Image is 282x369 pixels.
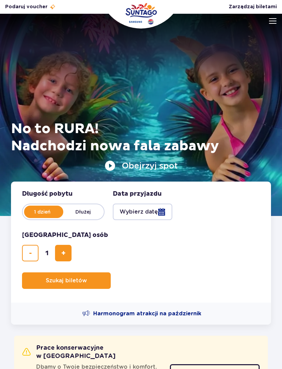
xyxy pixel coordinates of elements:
form: Planowanie wizyty w Park of Poland [11,182,271,303]
button: Szukaj biletów [22,272,111,289]
label: 1 dzień [23,205,62,219]
button: usuń bilet [22,245,39,261]
a: Harmonogram atrakcji na październik [82,310,201,318]
h1: No to RURA! Nadchodzi nowa fala zabawy [11,120,271,155]
span: Długość pobytu [22,190,73,198]
span: Podaruj voucher [5,3,47,10]
span: Szukaj biletów [46,278,87,284]
button: Wybierz datę [113,204,172,220]
h2: Prace konserwacyjne w [GEOGRAPHIC_DATA] [22,344,170,360]
input: liczba biletów [39,245,55,261]
label: Dłużej [63,205,102,219]
a: Podaruj voucher [5,3,56,10]
img: Open menu [269,18,276,24]
a: Zarządzaj biletami [229,3,277,10]
button: dodaj bilet [55,245,72,261]
span: Data przyjazdu [113,190,162,198]
span: [GEOGRAPHIC_DATA] osób [22,231,108,239]
span: Harmonogram atrakcji na październik [93,310,201,317]
button: Obejrzyj spot [105,160,178,171]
